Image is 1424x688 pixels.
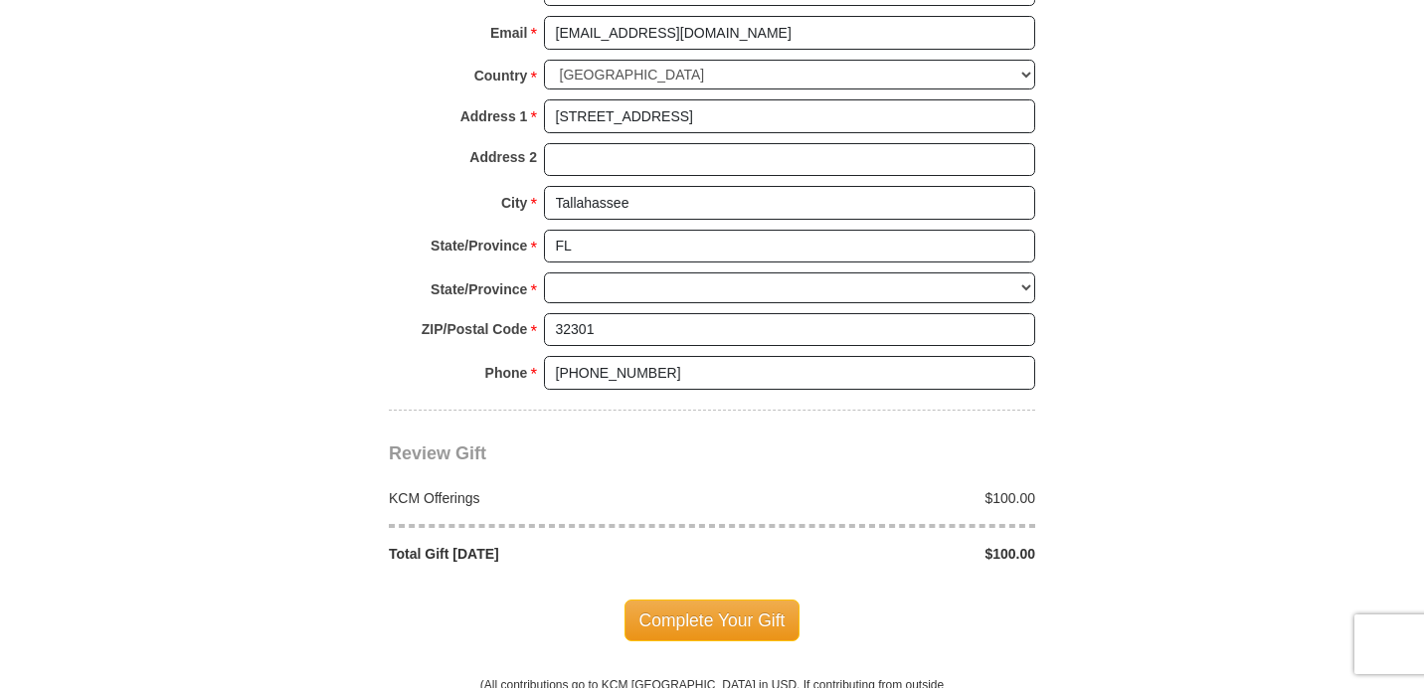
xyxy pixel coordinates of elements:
[469,143,537,171] strong: Address 2
[460,102,528,130] strong: Address 1
[712,488,1046,508] div: $100.00
[422,315,528,343] strong: ZIP/Postal Code
[379,488,713,508] div: KCM Offerings
[389,443,486,463] span: Review Gift
[624,600,801,641] span: Complete Your Gift
[490,19,527,47] strong: Email
[501,189,527,217] strong: City
[431,275,527,303] strong: State/Province
[712,544,1046,564] div: $100.00
[474,62,528,89] strong: Country
[485,359,528,387] strong: Phone
[431,232,527,259] strong: State/Province
[379,544,713,564] div: Total Gift [DATE]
